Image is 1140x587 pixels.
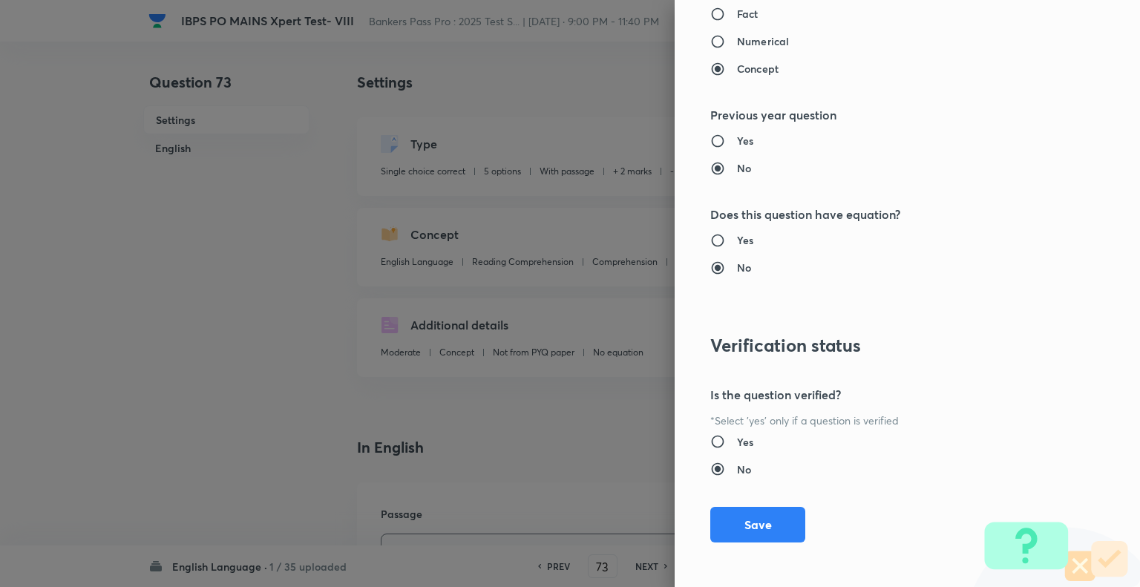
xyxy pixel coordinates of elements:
h6: Numerical [737,33,789,49]
h6: Concept [737,61,779,76]
h6: Yes [737,434,753,450]
h6: Yes [737,133,753,148]
h6: Fact [737,6,759,22]
button: Save [710,507,805,542]
h6: Yes [737,232,753,248]
p: *Select 'yes' only if a question is verified [710,413,1055,428]
h6: No [737,462,751,477]
h6: No [737,160,751,176]
h5: Previous year question [710,106,1055,124]
h5: Is the question verified? [710,386,1055,404]
h3: Verification status [710,335,1055,356]
h6: No [737,260,751,275]
h5: Does this question have equation? [710,206,1055,223]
